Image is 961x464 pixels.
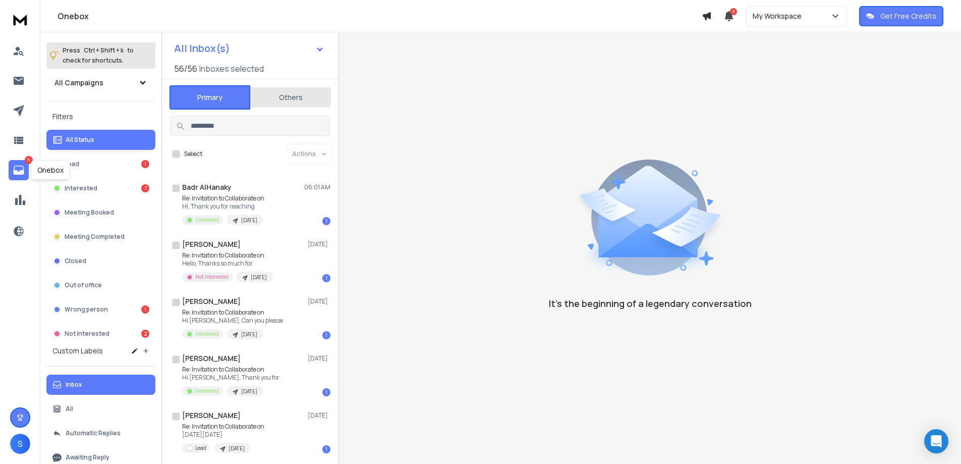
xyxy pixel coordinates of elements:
[241,217,257,224] p: [DATE]
[66,136,94,144] p: All Status
[141,160,149,168] div: 1
[308,411,330,420] p: [DATE]
[65,257,86,265] p: Closed
[10,434,30,454] button: S
[182,182,232,192] h1: Badr AlHanaky
[322,331,330,339] div: 1
[182,308,283,317] p: Re: Invitation to Collaborate on
[46,73,155,93] button: All Campaigns
[66,453,109,461] p: Awaiting Reply
[182,202,264,211] p: Hi, Thank you for reaching
[46,423,155,443] button: Automatic Replies
[308,354,330,363] p: [DATE]
[241,388,257,395] p: [DATE]
[63,45,134,66] p: Press to check for shortcuts.
[924,429,948,453] div: Open Intercom Messenger
[753,11,806,21] p: My Workspace
[195,444,206,452] p: Lead
[65,330,109,338] p: Not Interested
[322,217,330,225] div: 1
[182,317,283,325] p: Hi [PERSON_NAME], Can you please
[182,374,279,382] p: Hi [PERSON_NAME], Thank you for
[66,429,121,437] p: Automatic Replies
[182,431,264,439] p: [DATE][DATE]
[229,445,245,452] p: [DATE]
[46,227,155,247] button: Meeting Completed
[182,251,273,260] p: Re: Invitation to Collaborate on
[141,184,149,192] div: 7
[182,194,264,202] p: Re: Invitation to Collaborate on
[322,274,330,282] div: 1
[195,387,219,395] p: Interested
[46,178,155,198] button: Interested7
[65,305,108,314] p: Wrong person
[182,410,241,421] h1: [PERSON_NAME]
[174,43,230,54] h1: All Inbox(s)
[25,156,33,164] p: 11
[184,150,202,158] label: Select
[46,324,155,344] button: Not Interested2
[182,353,241,364] h1: [PERSON_NAME]
[195,216,219,224] p: Interested
[322,445,330,453] div: 1
[174,63,197,75] span: 56 / 56
[46,275,155,295] button: Out of office
[182,296,241,306] h1: [PERSON_NAME]
[141,305,149,314] div: 1
[308,297,330,305] p: [DATE]
[52,346,103,356] h3: Custom Labels
[66,405,73,413] p: All
[65,184,97,192] p: Interested
[46,110,155,124] h3: Filters
[195,273,229,281] p: Not Interested
[859,6,943,26] button: Get Free Credits
[141,330,149,338] div: 2
[46,399,155,419] button: All
[549,296,752,311] p: It’s the beginning of a legendary conversation
[66,381,82,389] p: Inbox
[58,10,702,22] h1: Onebox
[182,366,279,374] p: Re: Invitation to Collaborate on
[46,299,155,320] button: Wrong person1
[195,330,219,338] p: Interested
[65,160,79,168] p: Lead
[304,183,330,191] p: 06:01 AM
[65,209,114,217] p: Meeting Booked
[199,63,264,75] h3: Inboxes selected
[46,375,155,395] button: Inbox
[9,160,29,180] a: 11
[54,78,103,88] h1: All Campaigns
[880,11,936,21] p: Get Free Credits
[65,233,125,241] p: Meeting Completed
[730,8,737,15] span: 3
[182,239,241,249] h1: [PERSON_NAME]
[46,202,155,223] button: Meeting Booked
[322,388,330,396] div: 1
[241,331,257,338] p: [DATE]
[182,423,264,431] p: Re: Invitation to Collaborate on
[46,130,155,150] button: All Status
[166,38,332,59] button: All Inbox(s)
[82,44,125,56] span: Ctrl + Shift + k
[31,161,70,180] div: Onebox
[10,10,30,29] img: logo
[65,281,102,289] p: Out of office
[251,274,267,281] p: [DATE]
[182,260,273,268] p: Hello, Thanks so much for
[308,240,330,248] p: [DATE]
[46,154,155,174] button: Lead1
[250,86,331,109] button: Others
[46,251,155,271] button: Closed
[169,85,250,110] button: Primary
